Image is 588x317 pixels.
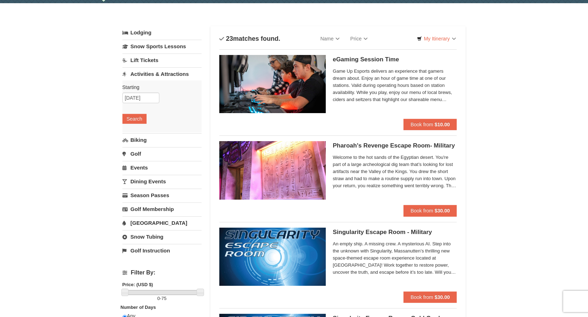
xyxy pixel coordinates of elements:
span: An empty ship. A missing crew. A mysterious AI. Step into the unknown with Singularity, Massanutt... [333,240,457,276]
h4: Filter By: [122,269,202,276]
a: Golf Instruction [122,244,202,257]
a: Snow Sports Lessons [122,40,202,53]
label: - [122,295,202,302]
img: 6619913-520-2f5f5301.jpg [219,228,326,286]
strong: $30.00 [435,294,450,300]
span: Game Up Esports delivers an experience that gamers dream about. Enjoy an hour of game time at one... [333,68,457,103]
button: Book from $30.00 [403,291,457,303]
h5: Pharoah's Revenge Escape Room- Military [333,142,457,149]
a: Events [122,161,202,174]
button: Book from $30.00 [403,205,457,216]
span: 23 [226,35,233,42]
h5: Singularity Escape Room - Military [333,229,457,236]
a: Activities & Attractions [122,67,202,80]
img: 6619913-410-20a124c9.jpg [219,141,326,199]
span: Book from [411,208,433,213]
a: My Itinerary [412,33,460,44]
a: Price [345,32,373,46]
span: Book from [411,294,433,300]
strong: Number of Days [121,305,156,310]
button: Search [122,114,147,124]
a: [GEOGRAPHIC_DATA] [122,216,202,229]
a: Name [315,32,345,46]
span: Welcome to the hot sands of the Egyptian desert. You're part of a large archeological dig team th... [333,154,457,189]
label: Starting [122,84,196,91]
strong: Price: (USD $) [122,282,153,287]
h4: matches found. [219,35,280,42]
strong: $10.00 [435,122,450,127]
h5: eGaming Session Time [333,56,457,63]
a: Lift Tickets [122,54,202,67]
span: Book from [411,122,433,127]
a: Dining Events [122,175,202,188]
strong: $30.00 [435,208,450,213]
a: Snow Tubing [122,230,202,243]
a: Golf Membership [122,202,202,216]
a: Golf [122,147,202,160]
span: 75 [161,296,166,301]
button: Book from $10.00 [403,119,457,130]
a: Biking [122,133,202,146]
img: 19664770-34-0b975b5b.jpg [219,55,326,113]
a: Lodging [122,26,202,39]
a: Season Passes [122,189,202,202]
span: 0 [157,296,160,301]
